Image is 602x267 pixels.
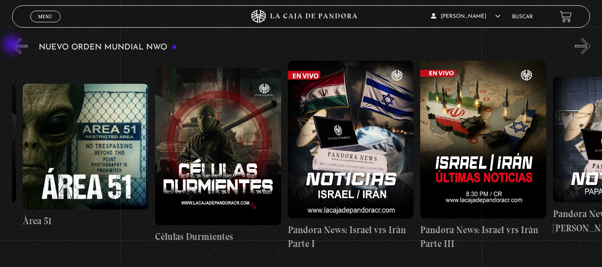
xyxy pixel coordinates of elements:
[35,21,56,28] span: Cerrar
[288,223,414,251] h4: Pandora News: Israel vrs Irán Parte I
[512,14,533,20] a: Buscar
[288,61,414,251] a: Pandora News: Israel vrs Irán Parte I
[420,61,546,251] a: Pandora News: Israel vrs Irán Parte III
[23,61,149,251] a: Área 51
[155,61,281,251] a: Células Durmientes
[431,14,500,19] span: [PERSON_NAME]
[575,38,590,54] button: Next
[39,43,177,52] h3: Nuevo Orden Mundial NWO
[23,214,149,228] h4: Área 51
[12,38,28,54] button: Previous
[560,10,572,22] a: View your shopping cart
[420,223,546,251] h4: Pandora News: Israel vrs Irán Parte III
[38,14,53,19] span: Menu
[155,230,281,244] h4: Células Durmientes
